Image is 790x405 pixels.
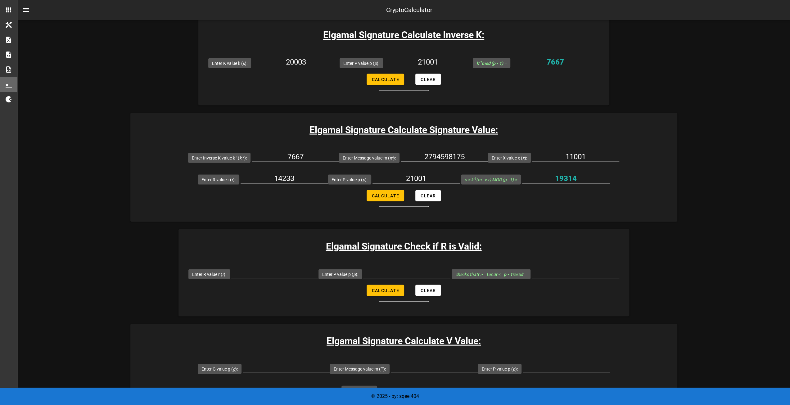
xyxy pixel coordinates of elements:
[192,155,247,161] label: Enter Inverse K value k ( ):
[201,176,236,182] label: Enter R value r ( ):
[367,74,404,85] button: Calculate
[353,272,356,277] i: p
[322,271,358,277] label: Enter P value p ( ):
[381,366,383,370] sup: m
[522,155,525,160] i: x
[343,60,379,66] label: Enter P value p ( ):
[478,272,488,277] b: r >= 1
[420,77,436,82] span: Clear
[19,2,34,17] button: nav-menu-toggle
[367,190,404,201] button: Calculate
[242,155,244,159] sup: -1
[465,177,517,182] i: s = k (m - x.r) MOD (p - 1) =
[343,155,396,161] label: Enter Message value m ( ):
[201,366,238,372] label: Enter G value g ( ):
[372,77,399,82] span: Calculate
[233,366,235,371] i: g
[239,155,244,160] i: k
[372,193,399,198] span: Calculate
[479,60,482,64] sup: -1
[513,366,515,371] i: p
[198,28,609,42] h3: Elgamal Signature Calculate Inverse K:
[192,271,226,277] label: Enter R value r ( ):
[354,387,357,391] sup: m
[420,193,436,198] span: Clear
[332,176,368,182] label: Enter P value p ( ):
[415,190,441,201] button: Clear
[371,393,419,399] span: © 2025 - by: sqeel404
[390,155,393,160] i: m
[492,155,527,161] label: Enter X value x ( ):
[222,272,224,277] i: r
[372,288,399,293] span: Calculate
[476,61,507,65] i: k mod (p - 1) =
[130,334,677,348] h3: Elgamal Signature Calculate V Value:
[235,155,238,159] sup: -1
[374,61,377,65] i: p
[420,288,436,293] span: Clear
[363,177,365,182] i: p
[334,366,386,372] label: Enter Message value m ( ):
[482,366,518,372] label: Enter P value p ( ):
[415,74,441,85] button: Clear
[243,61,245,65] i: k
[386,5,432,15] div: CryptoCalculator
[232,177,233,182] i: r
[367,285,404,296] button: Calculate
[473,176,476,180] sup: -1
[212,60,247,66] label: Enter K value k ( ):
[130,123,677,137] h3: Elgamal Signature Calculate Signature Value:
[415,285,441,296] button: Clear
[455,272,527,277] i: checks that and result =
[496,272,512,277] b: r <= p - 1
[178,239,629,253] h3: Elgamal Signature Check if R is Valid:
